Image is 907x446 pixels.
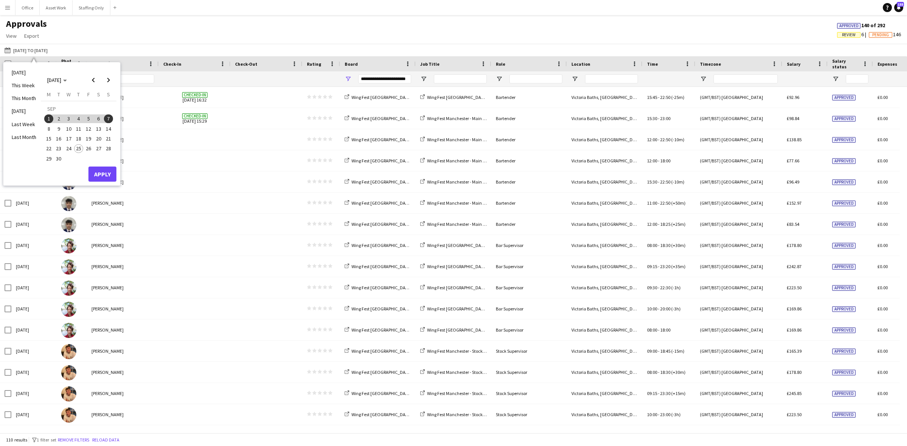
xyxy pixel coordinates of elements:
[61,259,76,275] img: Benjamin Morris
[182,92,207,98] span: Checked-in
[695,425,782,446] div: (GMT/BST) [GEOGRAPHIC_DATA]
[427,200,489,206] span: Wing Fest Manchester - Main Bar
[64,124,73,133] span: 10
[104,124,113,133] span: 14
[420,390,497,396] a: Wing Fest Manchester - Stocks Team
[658,94,659,100] span: -
[104,134,113,144] button: 21-09-2025
[345,158,412,164] a: Wing Fest [GEOGRAPHIC_DATA]
[345,200,412,206] a: Wing Fest [GEOGRAPHIC_DATA]
[7,79,41,92] li: This Week
[491,171,567,192] div: Bartender
[54,124,63,134] button: 09-09-2025
[87,277,159,298] div: [PERSON_NAME]
[61,58,73,69] span: Photo
[61,217,76,232] img: Ben Byrne
[567,108,642,129] div: Victoria Baths, [GEOGRAPHIC_DATA]
[695,383,782,404] div: (GMT/BST) [GEOGRAPHIC_DATA]
[61,386,76,401] img: Benjamin Shipley
[837,31,869,38] span: 6
[84,134,93,143] span: 19
[420,179,489,185] a: Wing Fest Manchester - Main Bar
[345,390,412,396] a: Wing Fest [GEOGRAPHIC_DATA]
[84,114,93,123] span: 5
[345,327,412,333] a: Wing Fest [GEOGRAPHIC_DATA]
[787,94,799,100] span: £92.96
[509,74,562,83] input: Role Filter Input
[496,61,505,67] span: Role
[44,124,54,134] button: 08-09-2025
[44,104,113,114] td: SEP
[87,235,159,256] div: [PERSON_NAME]
[24,32,39,39] span: Export
[64,114,74,123] button: 03-09-2025
[351,94,412,100] span: Wing Fest [GEOGRAPHIC_DATA]
[567,193,642,213] div: Victoria Baths, [GEOGRAPHIC_DATA]
[567,341,642,361] div: Victoria Baths, [GEOGRAPHIC_DATA], [GEOGRAPHIC_DATA]
[832,58,859,69] span: Salary status
[695,129,782,150] div: (GMT/BST) [GEOGRAPHIC_DATA]
[77,91,80,98] span: T
[345,369,412,375] a: Wing Fest [GEOGRAPHIC_DATA]
[11,383,57,404] div: [DATE]
[695,87,782,108] div: (GMT/BST) [GEOGRAPHIC_DATA]
[671,137,684,142] span: (-10m)
[420,348,497,354] a: Wing Fest Manchester - Stocks Team
[700,61,721,67] span: Timezone
[427,285,540,290] span: Wing Fest [GEOGRAPHIC_DATA] - [GEOGRAPHIC_DATA] Bar
[427,390,497,396] span: Wing Fest Manchester - Stocks Team
[61,302,76,317] img: Benjamin Morris
[7,118,41,131] li: Last Week
[44,144,54,153] button: 22-09-2025
[571,61,590,67] span: Location
[345,221,412,227] a: Wing Fest [GEOGRAPHIC_DATA]
[345,94,412,100] a: Wing Fest [GEOGRAPHIC_DATA]
[491,277,567,298] div: Bar Supervisor
[491,214,567,235] div: Bartender
[93,144,103,153] button: 27-09-2025
[491,298,567,319] div: Bar Supervisor
[163,61,181,67] span: Check-In
[695,298,782,319] div: (GMT/BST) [GEOGRAPHIC_DATA]
[61,407,76,423] img: Benjamin Shipley
[44,114,53,123] span: 1
[7,131,41,144] li: Last Month
[54,154,63,163] span: 30
[427,306,540,312] span: Wing Fest [GEOGRAPHIC_DATA] - [GEOGRAPHIC_DATA] Bar
[47,91,51,98] span: M
[105,74,154,83] input: Name Filter Input
[54,114,63,123] button: 02-09-2025
[695,341,782,361] div: (GMT/BST) [GEOGRAPHIC_DATA]
[695,193,782,213] div: (GMT/BST) [GEOGRAPHIC_DATA]
[345,285,412,290] a: Wing Fest [GEOGRAPHIC_DATA]
[671,94,684,100] span: (-25m)
[647,94,657,100] span: 15:45
[842,32,856,37] span: Review
[93,124,103,134] button: 13-09-2025
[101,73,116,88] button: Next month
[872,32,889,37] span: Pending
[3,46,49,55] button: [DATE] to [DATE]
[74,124,84,134] button: 11-09-2025
[427,94,540,100] span: Wing Fest [GEOGRAPHIC_DATA] - [GEOGRAPHIC_DATA] Bar
[7,66,41,79] li: [DATE]
[104,134,113,143] span: 21
[67,91,71,98] span: W
[351,242,412,248] span: Wing Fest [GEOGRAPHIC_DATA]
[64,134,73,143] span: 17
[897,2,904,7] span: 155
[15,0,40,15] button: Office
[87,214,159,235] div: [PERSON_NAME]
[647,116,657,121] span: 15:30
[87,383,159,404] div: [PERSON_NAME]
[54,134,63,143] span: 16
[660,137,670,142] span: 22:50
[351,327,412,333] span: Wing Fest [GEOGRAPHIC_DATA]
[420,412,497,417] a: Wing Fest Manchester - Stocks Team
[74,114,83,123] span: 4
[44,124,53,133] span: 8
[74,114,84,123] button: 04-09-2025
[427,327,540,333] span: Wing Fest [GEOGRAPHIC_DATA] - [GEOGRAPHIC_DATA] Bar
[11,404,57,425] div: [DATE]
[87,193,159,213] div: [PERSON_NAME]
